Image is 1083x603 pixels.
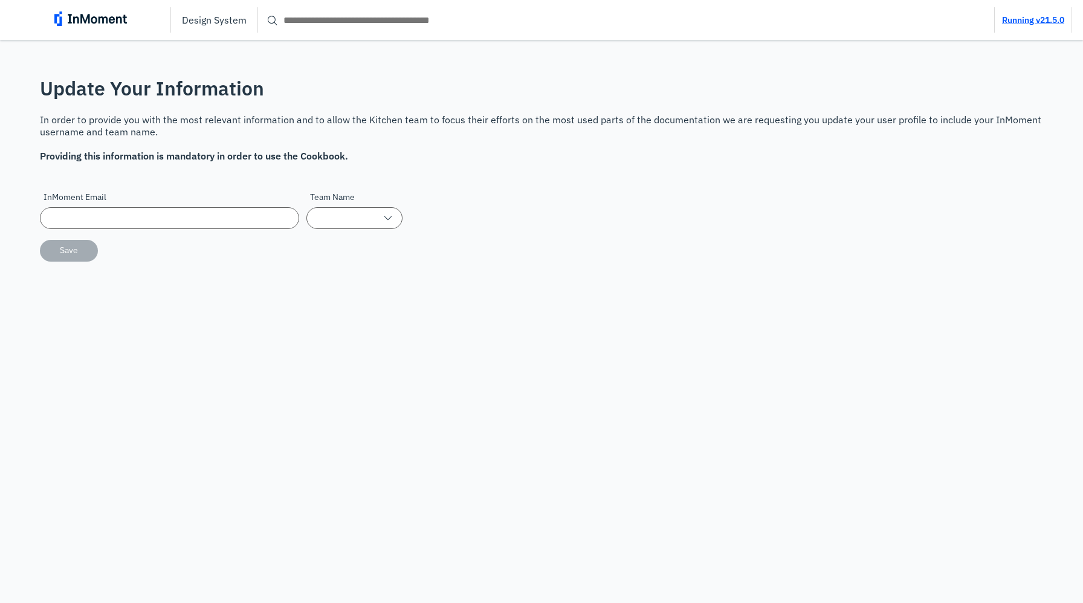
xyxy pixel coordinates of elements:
[381,211,395,225] span: single arrow down icon
[40,76,1043,102] p: Update Your Information
[40,114,1043,162] p: In order to provide you with the most relevant information and to allow the Kitchen team to focus...
[1002,15,1064,25] a: Running v21.5.0
[310,191,355,204] span: Team Name
[44,191,106,204] span: InMoment Email
[265,13,280,27] span: search icon
[182,14,247,26] p: Design System
[258,9,994,31] input: Must update information before searching
[54,11,127,26] img: inmoment_main_full_color
[40,150,348,162] b: Providing this information is mandatory in order to use the Cookbook.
